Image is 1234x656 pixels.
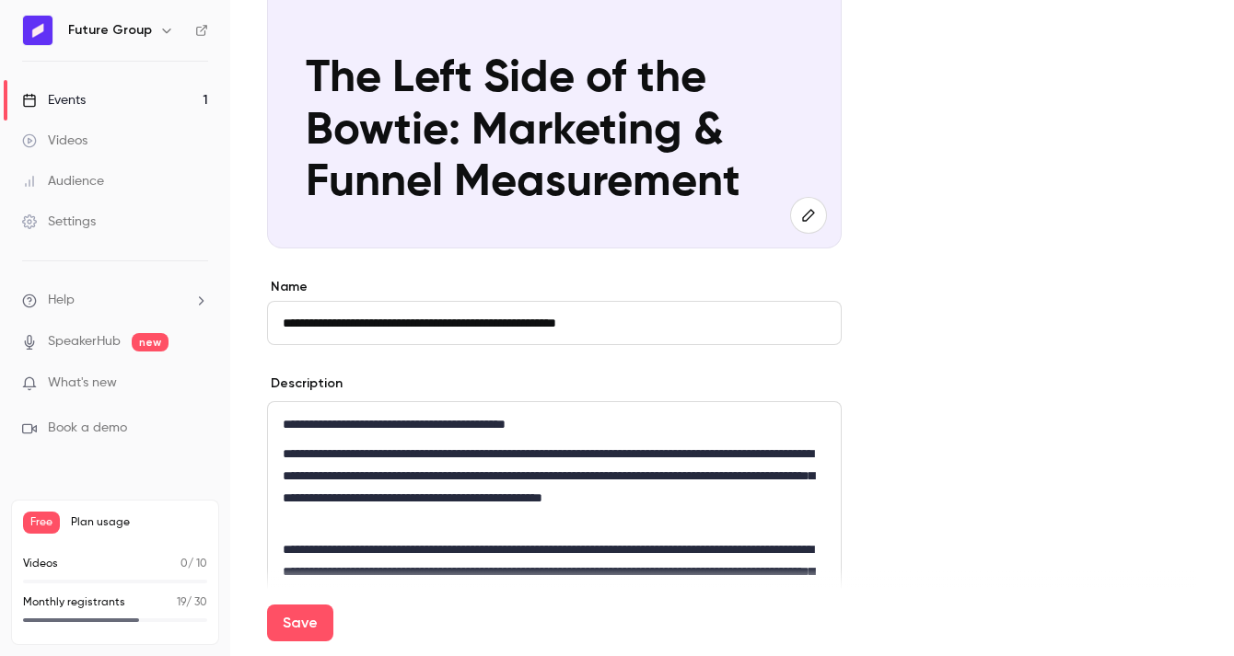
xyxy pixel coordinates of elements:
div: Settings [22,213,96,231]
li: help-dropdown-opener [22,291,208,310]
p: / 30 [177,594,207,611]
a: SpeakerHub [48,332,121,351]
label: Description [267,374,343,393]
h6: Future Group [68,21,152,40]
p: / 10 [180,556,207,572]
label: Name [267,278,842,296]
p: The Left Side of the Bowtie: Marketing & Funnel Measurement [306,53,803,210]
p: Videos [23,556,58,572]
span: What's new [48,374,117,393]
span: 19 [177,597,186,608]
div: Audience [22,172,104,190]
span: Free [23,512,60,534]
button: Save [267,604,333,641]
p: Monthly registrants [23,594,125,611]
span: Book a demo [48,419,127,438]
span: Help [48,291,75,310]
span: 0 [180,558,188,570]
div: Events [22,91,86,109]
img: Future Group [23,16,52,45]
span: new [132,333,169,351]
span: Plan usage [71,515,207,530]
div: Videos [22,132,87,150]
